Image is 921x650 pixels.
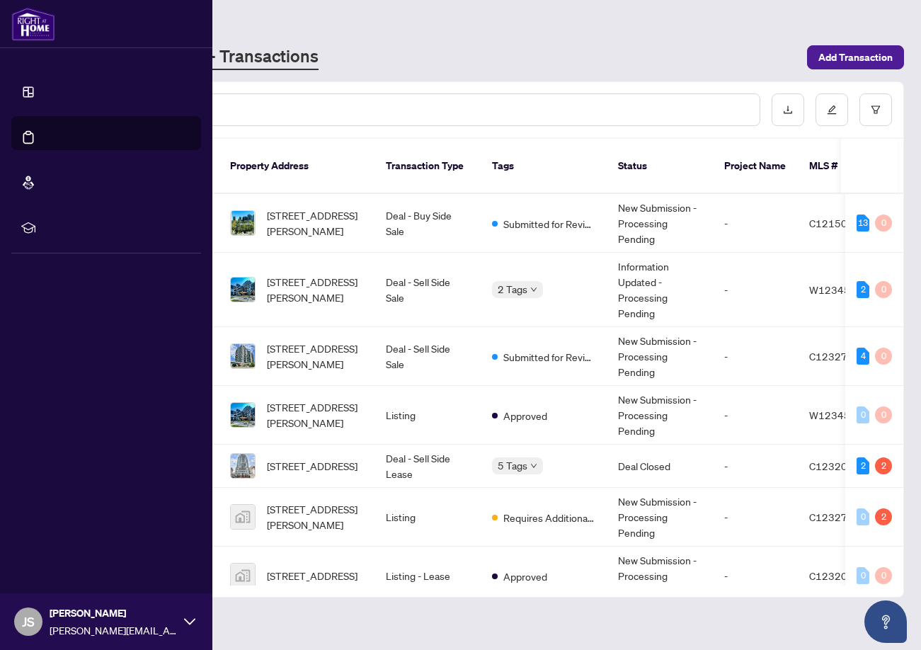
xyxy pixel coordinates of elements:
th: Transaction Type [374,139,481,194]
span: 5 Tags [498,457,527,474]
div: 2 [875,508,892,525]
td: - [713,488,798,547]
span: 2 Tags [498,281,527,297]
div: 13 [857,215,869,232]
img: thumbnail-img [231,278,255,302]
div: 0 [875,281,892,298]
div: 4 [857,348,869,365]
div: 0 [857,406,869,423]
div: 2 [857,281,869,298]
td: New Submission - Processing Pending [607,547,713,605]
td: Listing [374,386,481,445]
button: edit [816,93,848,126]
span: C12320329 [809,569,866,582]
span: down [530,462,537,469]
div: 0 [875,348,892,365]
img: thumbnail-img [231,564,255,588]
td: - [713,386,798,445]
img: logo [11,7,55,41]
span: C12327404 [809,511,866,523]
div: 0 [875,215,892,232]
button: filter [859,93,892,126]
td: Deal - Sell Side Sale [374,253,481,327]
img: thumbnail-img [231,454,255,478]
td: Listing [374,488,481,547]
span: C12320329 [809,460,866,472]
span: Requires Additional Docs [503,510,595,525]
td: - [713,194,798,253]
button: download [772,93,804,126]
td: Deal - Sell Side Lease [374,445,481,488]
span: [PERSON_NAME] [50,605,177,621]
span: [STREET_ADDRESS][PERSON_NAME] [267,274,363,305]
th: Property Address [219,139,374,194]
img: thumbnail-img [231,505,255,529]
td: - [713,547,798,605]
img: thumbnail-img [231,344,255,368]
span: edit [827,105,837,115]
span: [STREET_ADDRESS][PERSON_NAME] [267,501,363,532]
div: 2 [875,457,892,474]
div: 0 [875,567,892,584]
button: Open asap [864,600,907,643]
div: 0 [875,406,892,423]
span: W12345498 [809,409,869,421]
td: New Submission - Processing Pending [607,327,713,386]
td: Deal - Sell Side Sale [374,327,481,386]
td: Information Updated - Processing Pending [607,253,713,327]
span: Add Transaction [818,46,893,69]
td: - [713,253,798,327]
div: 0 [857,567,869,584]
span: [STREET_ADDRESS][PERSON_NAME] [267,207,363,239]
span: download [783,105,793,115]
span: [STREET_ADDRESS] [267,458,357,474]
button: Add Transaction [807,45,904,69]
div: 0 [857,508,869,525]
span: [PERSON_NAME][EMAIL_ADDRESS][DOMAIN_NAME] [50,622,177,638]
td: Deal - Buy Side Sale [374,194,481,253]
span: [STREET_ADDRESS] [267,568,357,583]
span: Submitted for Review [503,216,595,232]
span: filter [871,105,881,115]
img: thumbnail-img [231,211,255,235]
td: New Submission - Processing Pending [607,386,713,445]
span: down [530,286,537,293]
th: Project Name [713,139,798,194]
td: - [713,327,798,386]
td: - [713,445,798,488]
td: Listing - Lease [374,547,481,605]
span: Approved [503,408,547,423]
td: New Submission - Processing Pending [607,194,713,253]
span: C12150912 [809,217,866,229]
span: Approved [503,569,547,584]
span: [STREET_ADDRESS][PERSON_NAME] [267,399,363,431]
img: thumbnail-img [231,403,255,427]
span: [STREET_ADDRESS][PERSON_NAME] [267,341,363,372]
td: New Submission - Processing Pending [607,488,713,547]
th: Status [607,139,713,194]
th: MLS # [798,139,883,194]
span: W12345498 [809,283,869,296]
span: Submitted for Review [503,349,595,365]
td: Deal Closed [607,445,713,488]
div: 2 [857,457,869,474]
span: C12327404 [809,350,866,363]
th: Tags [481,139,607,194]
span: JS [22,612,35,632]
